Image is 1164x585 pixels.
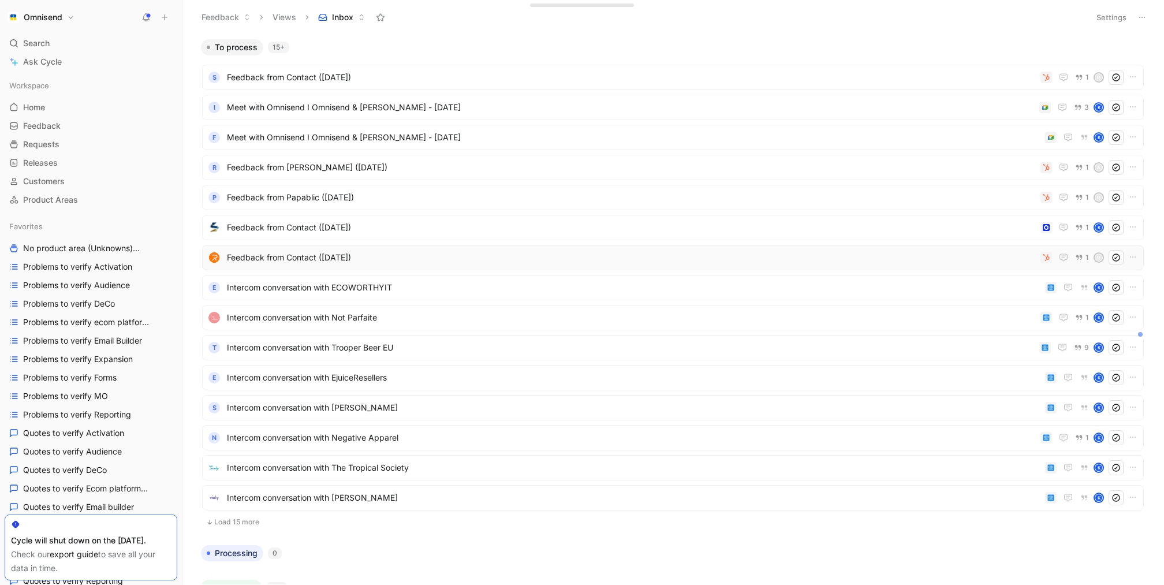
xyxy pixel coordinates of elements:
[1073,221,1091,234] button: 1
[1084,104,1089,111] span: 3
[1073,251,1091,264] button: 1
[215,42,258,53] span: To process
[208,312,220,323] img: logo
[267,9,301,26] button: Views
[5,332,177,349] a: Problems to verify Email Builder
[208,162,220,173] div: R
[268,42,289,53] div: 15+
[1095,163,1103,172] div: A
[1095,344,1103,352] div: K
[202,425,1144,450] a: NIntercom conversation with Negative Apparel1K
[227,311,1036,325] span: Intercom conversation with Not Parfaite
[227,431,1036,445] span: Intercom conversation with Negative Apparel
[202,185,1144,210] a: PFeedback from Papablic ([DATE])1D
[202,65,1144,90] a: SFeedback from Contact ([DATE])1D
[150,485,168,493] span: Other
[8,12,19,23] img: Omnisend
[1095,193,1103,202] div: D
[5,277,177,294] a: Problems to verify Audience
[196,9,256,26] button: Feedback
[5,498,177,516] a: Quotes to verify Email builder
[1091,9,1132,25] button: Settings
[1095,404,1103,412] div: K
[5,443,177,460] a: Quotes to verify Audience
[24,12,62,23] h1: Omnisend
[208,222,220,233] img: logo
[202,335,1144,360] a: TIntercom conversation with Trooper Beer EU9K
[332,12,353,23] span: Inbox
[1095,254,1103,262] div: D
[1072,101,1091,114] button: 3
[5,117,177,135] a: Feedback
[23,501,134,513] span: Quotes to verify Email builder
[201,39,263,55] button: To process
[208,492,220,504] img: logo
[208,372,220,383] div: E
[1085,224,1089,231] span: 1
[23,36,50,50] span: Search
[23,353,133,365] span: Problems to verify Expansion
[5,35,177,52] div: Search
[23,139,59,150] span: Requests
[1085,164,1089,171] span: 1
[5,369,177,386] a: Problems to verify Forms
[208,72,220,83] div: S
[1095,494,1103,502] div: K
[23,280,130,291] span: Problems to verify Audience
[1095,284,1103,292] div: K
[23,409,131,420] span: Problems to verify Reporting
[5,258,177,275] a: Problems to verify Activation
[5,136,177,153] a: Requests
[5,77,177,94] div: Workspace
[202,485,1144,511] a: logoIntercom conversation with [PERSON_NAME]K
[23,464,107,476] span: Quotes to verify DeCo
[208,432,220,444] div: N
[1084,344,1089,351] span: 9
[1095,103,1103,111] div: K
[202,365,1144,390] a: EIntercom conversation with EjuiceResellersK
[201,545,263,561] button: Processing
[1095,314,1103,322] div: K
[202,455,1144,480] a: logoIntercom conversation with The Tropical SocietyK
[5,480,177,497] a: Quotes to verify Ecom platformsOther
[1073,161,1091,174] button: 1
[202,215,1144,240] a: logoFeedback from Contact ([DATE])1K
[23,243,148,255] span: No product area (Unknowns)
[1072,341,1091,354] button: 9
[23,194,78,206] span: Product Areas
[227,70,1036,84] span: Feedback from Contact ([DATE])
[23,157,58,169] span: Releases
[23,298,115,310] span: Problems to verify DeCo
[5,387,177,405] a: Problems to verify MO
[202,155,1144,180] a: RFeedback from [PERSON_NAME] ([DATE])1A
[1073,311,1091,324] button: 1
[196,39,1150,536] div: To process15+Load 15 more
[23,483,150,495] span: Quotes to verify Ecom platforms
[208,342,220,353] div: T
[5,53,177,70] a: Ask Cycle
[23,55,62,69] span: Ask Cycle
[23,316,151,329] span: Problems to verify ecom platforms
[9,221,43,232] span: Favorites
[1095,374,1103,382] div: K
[202,125,1144,150] a: FMeet with Omnisend I Omnisend & [PERSON_NAME] - [DATE]K
[202,95,1144,120] a: IMeet with Omnisend I Omnisend & [PERSON_NAME] - [DATE]3K
[227,281,1040,295] span: Intercom conversation with ECOWORTHYIT
[23,446,122,457] span: Quotes to verify Audience
[227,251,1036,264] span: Feedback from Contact ([DATE])
[5,424,177,442] a: Quotes to verify Activation
[5,191,177,208] a: Product Areas
[5,351,177,368] a: Problems to verify Expansion
[227,100,1035,114] span: Meet with Omnisend I Omnisend & [PERSON_NAME] - [DATE]
[1073,71,1091,84] button: 1
[1085,314,1089,321] span: 1
[23,176,65,187] span: Customers
[23,120,61,132] span: Feedback
[268,547,282,559] div: 0
[215,547,258,559] span: Processing
[5,461,177,479] a: Quotes to verify DeCo
[208,282,220,293] div: E
[227,401,1040,415] span: Intercom conversation with [PERSON_NAME]
[1095,73,1103,81] div: D
[1085,74,1089,81] span: 1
